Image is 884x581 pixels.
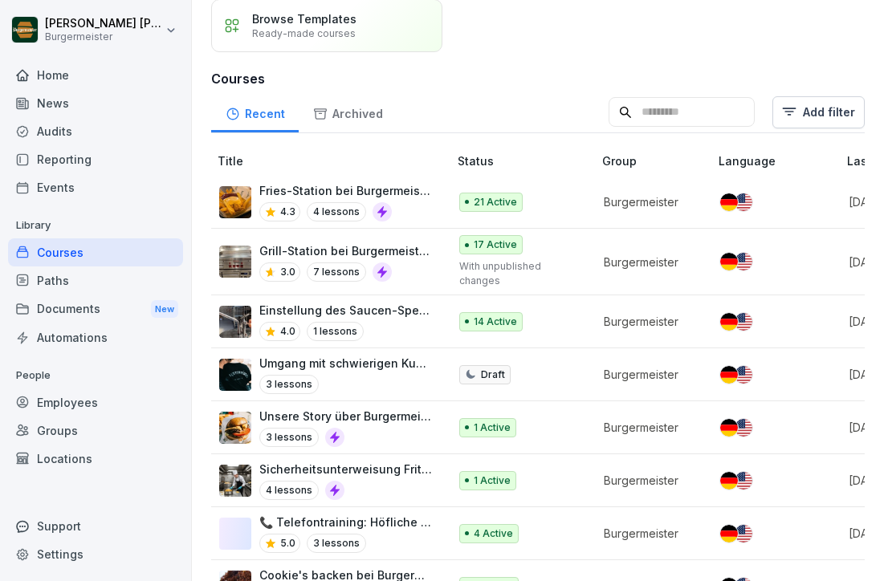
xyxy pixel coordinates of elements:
p: 4 lessons [307,202,366,221]
a: Archived [299,91,397,132]
img: us.svg [735,253,752,270]
a: Employees [8,388,183,416]
p: Group [602,152,712,169]
p: Title [218,152,451,169]
p: Browse Templates [252,12,356,26]
p: Sicherheitsunterweisung Fritteuse bei Burgermeister® [259,461,432,477]
a: Groups [8,416,183,445]
a: Paths [8,266,183,295]
img: de.svg [720,193,738,211]
p: 17 Active [474,238,517,252]
p: Status [458,152,596,169]
img: yk83gqu5jn5gw35qhtj3mpve.png [219,412,251,444]
img: ef4vp5hzwwekud6oh6ceosv8.png [219,246,251,278]
p: [PERSON_NAME] [PERSON_NAME] [PERSON_NAME] [45,17,162,30]
p: Burgermeister [604,193,693,210]
a: Events [8,173,183,201]
p: Einstellung des Saucen-Spenders bei Burgermeister® [259,302,432,319]
p: 4 lessons [259,481,319,500]
p: 7 lessons [307,262,366,282]
p: 21 Active [474,195,517,209]
p: 3 lessons [307,534,366,553]
img: f8nsb2zppzm2l97o7hbbwwyn.png [219,465,251,497]
p: Library [8,213,183,238]
p: With unpublished changes [459,259,576,288]
p: 14 Active [474,315,517,329]
img: de.svg [720,419,738,437]
p: Unsere Story über Burgermeister® [259,408,432,425]
p: 1 Active [474,421,511,435]
p: 1 Active [474,473,511,488]
p: Burgermeister [45,31,162,43]
p: Umgang mit schwierigen Kunden bei Burgermeister® [259,355,432,372]
p: 4.3 [280,205,295,219]
div: Support [8,512,183,540]
a: Settings [8,540,183,568]
p: Draft [481,368,505,382]
a: Recent [211,91,299,132]
div: Documents [8,295,183,324]
p: 📞 Telefontraining: Höfliche und lösungsorientierte Kommunikation [259,514,432,530]
p: 3 lessons [259,428,319,447]
img: x32dz0k9zd8ripspd966jmg8.png [219,306,251,338]
img: us.svg [735,313,752,331]
p: Burgermeister [604,525,693,542]
img: us.svg [735,419,752,437]
img: us.svg [735,525,752,542]
p: 3 lessons [259,375,319,394]
p: Grill-Station bei Burgermeister® [259,242,432,259]
img: us.svg [735,193,752,211]
p: Ready-made courses [252,27,356,39]
p: 1 lessons [307,322,364,341]
p: Fries-Station bei Burgermeister® [259,182,432,199]
p: People [8,363,183,388]
p: 5.0 [280,536,295,551]
img: de.svg [720,366,738,384]
a: Reporting [8,145,183,173]
img: us.svg [735,366,752,384]
a: Audits [8,117,183,145]
p: Burgermeister [604,366,693,383]
p: 4.0 [280,324,295,339]
p: Burgermeister [604,472,693,489]
a: DocumentsNew [8,295,183,324]
a: News [8,89,183,117]
img: de.svg [720,253,738,270]
button: Add filter [772,96,865,128]
p: 4 Active [474,526,513,541]
a: Courses [8,238,183,266]
img: de.svg [720,313,738,331]
a: Home [8,61,183,89]
img: us.svg [735,472,752,490]
img: de.svg [720,472,738,490]
p: Burgermeister [604,419,693,436]
p: 3.0 [280,265,295,279]
img: iocl1dpi51biw7n1b1js4k54.png [219,186,251,218]
p: Burgermeister [604,254,693,270]
p: Burgermeister [604,313,693,330]
img: de.svg [720,525,738,542]
a: Automations [8,323,183,351]
div: New [151,300,178,319]
img: cyw7euxthr01jl901fqmxt0x.png [219,359,251,391]
h3: Courses [211,69,865,88]
a: Locations [8,445,183,473]
p: Language [719,152,841,169]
